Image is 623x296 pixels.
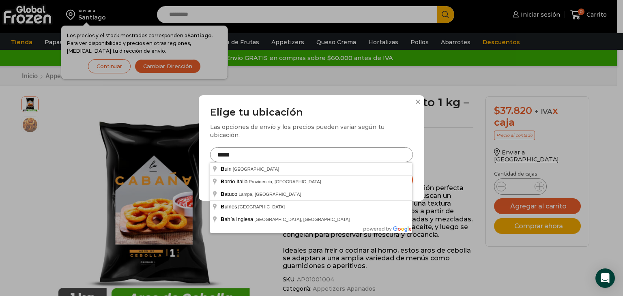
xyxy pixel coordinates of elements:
[595,268,615,288] div: Open Intercom Messenger
[221,178,249,184] span: arrio Italia
[221,216,254,222] span: ahía Inglesa
[210,107,413,118] h3: Elige tu ubicación
[249,179,321,184] span: Providencia, [GEOGRAPHIC_DATA]
[221,191,224,197] span: B
[221,204,238,210] span: ulnes
[221,216,224,222] span: B
[238,204,285,209] span: [GEOGRAPHIC_DATA]
[221,204,224,210] span: B
[221,166,224,172] span: B
[221,166,233,172] span: uin
[254,217,350,222] span: [GEOGRAPHIC_DATA], [GEOGRAPHIC_DATA]
[221,178,224,184] span: B
[233,167,279,172] span: [GEOGRAPHIC_DATA]
[210,123,413,139] div: Las opciones de envío y los precios pueden variar según tu ubicación.
[221,191,238,197] span: atuco
[238,192,301,197] span: Lampa, [GEOGRAPHIC_DATA]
